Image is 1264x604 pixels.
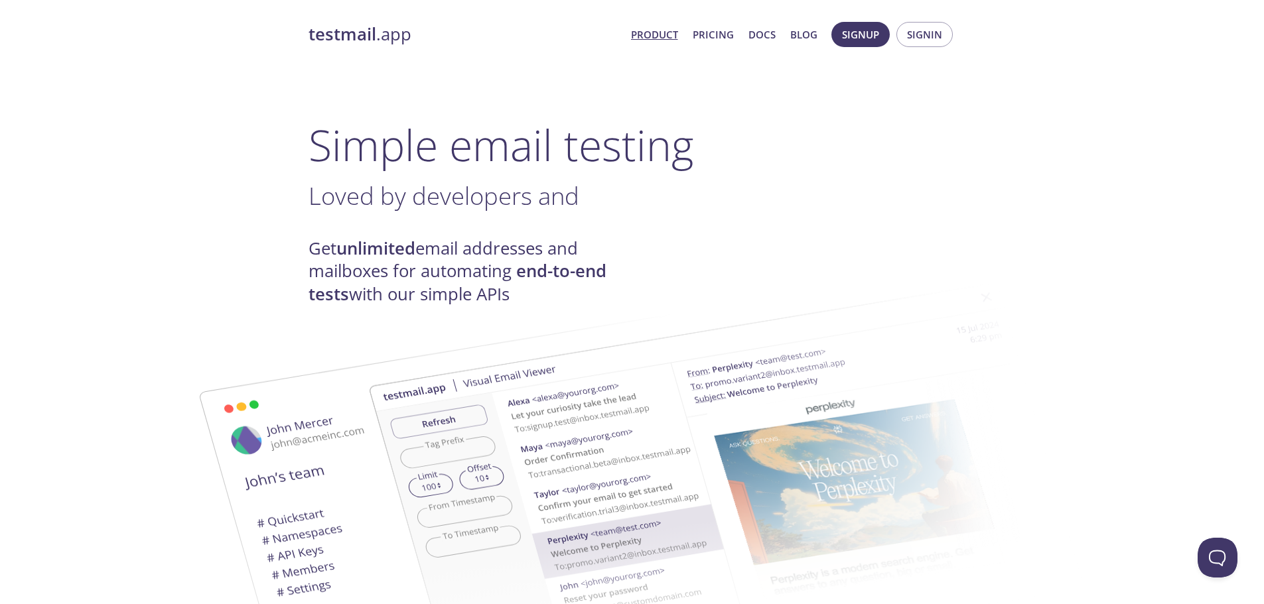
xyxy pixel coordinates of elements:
button: Signup [831,22,890,47]
h1: Simple email testing [309,119,956,170]
iframe: Help Scout Beacon - Open [1198,538,1237,577]
a: Pricing [693,26,734,43]
h4: Get email addresses and mailboxes for automating with our simple APIs [309,237,632,306]
a: Product [631,26,678,43]
span: Loved by developers and [309,179,579,212]
a: Docs [748,26,776,43]
strong: unlimited [336,237,415,260]
button: Signin [896,22,953,47]
span: Signup [842,26,879,43]
strong: end-to-end tests [309,259,606,305]
span: Signin [907,26,942,43]
a: Blog [790,26,817,43]
a: testmail.app [309,23,620,46]
strong: testmail [309,23,376,46]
